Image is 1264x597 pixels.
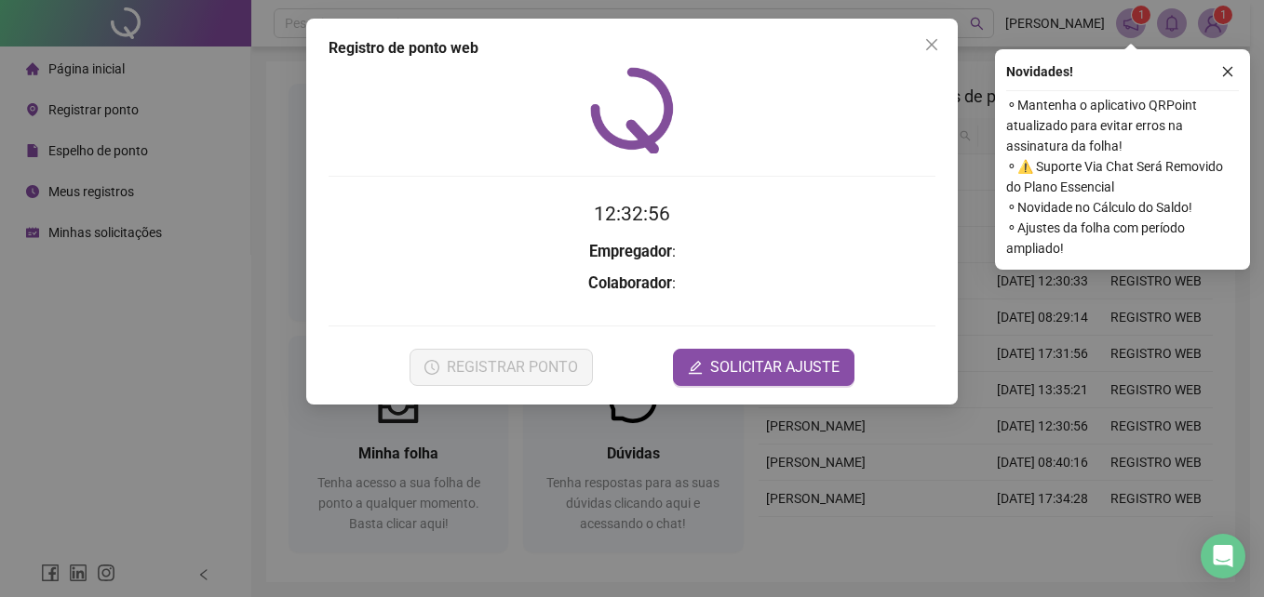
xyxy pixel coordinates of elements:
[1006,197,1239,218] span: ⚬ Novidade no Cálculo do Saldo!
[1221,65,1234,78] span: close
[329,272,935,296] h3: :
[688,360,703,375] span: edit
[917,30,947,60] button: Close
[1006,61,1073,82] span: Novidades !
[1006,156,1239,197] span: ⚬ ⚠️ Suporte Via Chat Será Removido do Plano Essencial
[588,274,672,292] strong: Colaborador
[329,240,935,264] h3: :
[590,67,674,153] img: QRPoint
[410,349,593,386] button: REGISTRAR PONTO
[710,356,840,378] span: SOLICITAR AJUSTE
[924,37,939,52] span: close
[589,243,672,260] strong: Empregador
[1006,218,1239,259] span: ⚬ Ajustes da folha com período ampliado!
[673,349,854,386] button: editSOLICITAR AJUSTE
[594,203,670,225] time: 12:32:56
[1006,95,1239,156] span: ⚬ Mantenha o aplicativo QRPoint atualizado para evitar erros na assinatura da folha!
[329,37,935,60] div: Registro de ponto web
[1201,534,1245,578] div: Open Intercom Messenger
